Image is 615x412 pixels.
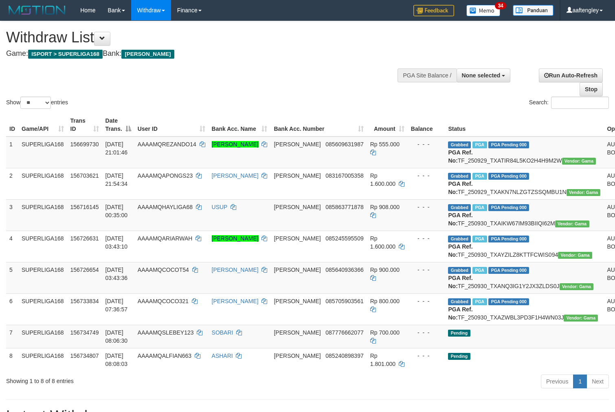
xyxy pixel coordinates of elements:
span: AAAAMQCOCOT54 [138,267,189,273]
span: Rp 1.600.000 [370,235,395,250]
b: PGA Ref. No: [448,212,472,227]
span: [DATE] 21:01:46 [105,141,128,156]
span: Grabbed [448,141,471,148]
span: PGA Pending [488,141,529,148]
span: Copy 085245595509 to clipboard [325,235,363,242]
td: SUPERLIGA168 [18,168,67,199]
span: Vendor URL: https://trx31.1velocity.biz [562,158,596,165]
td: 2 [6,168,18,199]
span: ISPORT > SUPERLIGA168 [28,50,103,59]
span: Rp 1.801.000 [370,353,395,367]
th: Bank Acc. Number: activate to sort column ascending [270,113,367,137]
span: 156716145 [70,204,99,210]
td: 3 [6,199,18,231]
span: Rp 555.000 [370,141,400,148]
span: 156733834 [70,298,99,304]
span: 34 [495,2,506,9]
td: 7 [6,325,18,348]
td: 4 [6,231,18,262]
th: Amount: activate to sort column ascending [367,113,408,137]
span: PGA Pending [488,298,529,305]
td: 1 [6,137,18,168]
b: PGA Ref. No: [448,275,472,289]
span: AAAAMQREZANDO14 [138,141,196,148]
span: [PERSON_NAME] [274,298,321,304]
span: 156703621 [70,172,99,179]
span: [PERSON_NAME] [274,172,321,179]
div: - - - [411,172,442,180]
span: Grabbed [448,173,471,180]
span: Grabbed [448,267,471,274]
td: 8 [6,348,18,371]
b: PGA Ref. No: [448,149,472,164]
span: Copy 085863771878 to clipboard [325,204,363,210]
td: TF_250929_TXATIR84L5KO2H4H9M2W [445,137,604,168]
span: AAAAMQHAYLIGA68 [138,204,193,210]
label: Show entries [6,97,68,109]
span: [PERSON_NAME] [274,141,321,148]
span: 156726654 [70,267,99,273]
td: TF_250930_TXAYZILZ8KTTFCWIS094 [445,231,604,262]
span: [PERSON_NAME] [274,235,321,242]
span: [PERSON_NAME] [274,329,321,336]
td: 5 [6,262,18,293]
a: USUP [212,204,228,210]
a: [PERSON_NAME] [212,267,259,273]
a: [PERSON_NAME] [212,298,259,304]
a: [PERSON_NAME] [212,172,259,179]
span: [DATE] 08:08:03 [105,353,128,367]
th: Trans ID: activate to sort column ascending [67,113,102,137]
span: PGA Pending [488,267,529,274]
span: AAAAMQARIARWAH [138,235,193,242]
div: - - - [411,140,442,148]
select: Showentries [20,97,51,109]
span: [PERSON_NAME] [274,267,321,273]
b: PGA Ref. No: [448,181,472,195]
a: Next [586,375,609,388]
th: Bank Acc. Name: activate to sort column ascending [209,113,271,137]
a: Previous [541,375,573,388]
a: Stop [580,82,603,96]
span: [DATE] 03:43:10 [105,235,128,250]
button: None selected [457,68,511,82]
a: [PERSON_NAME] [212,141,259,148]
span: 156734807 [70,353,99,359]
span: Copy 085240898397 to clipboard [325,353,363,359]
a: 1 [573,375,587,388]
span: 156699730 [70,141,99,148]
img: MOTION_logo.png [6,4,68,16]
span: [PERSON_NAME] [274,204,321,210]
th: Game/API: activate to sort column ascending [18,113,67,137]
span: Rp 700.000 [370,329,400,336]
th: ID [6,113,18,137]
th: Date Trans.: activate to sort column descending [102,113,134,137]
td: SUPERLIGA168 [18,348,67,371]
span: AAAAMQALFIAN663 [138,353,191,359]
span: [DATE] 03:43:36 [105,267,128,281]
a: Run Auto-Refresh [539,68,603,82]
a: SOBARI [212,329,233,336]
span: Marked by aafchhiseyha [472,173,487,180]
div: - - - [411,328,442,337]
span: PGA Pending [488,204,529,211]
span: PGA Pending [488,236,529,242]
span: [DATE] 00:35:00 [105,204,128,218]
span: AAAAMQCOCO321 [138,298,189,304]
span: PGA Pending [488,173,529,180]
span: Rp 908.000 [370,204,400,210]
span: Marked by aafchhiseyha [472,267,487,274]
span: [PERSON_NAME] [121,50,174,59]
span: None selected [462,72,501,79]
span: Rp 900.000 [370,267,400,273]
td: TF_250930_TXANQ3IG1Y2JX3ZLDS0J [445,262,604,293]
div: - - - [411,234,442,242]
span: Rp 1.600.000 [370,172,395,187]
span: Vendor URL: https://trx31.1velocity.biz [564,315,598,322]
span: Marked by aafchhiseyha [472,204,487,211]
span: Vendor URL: https://trx31.1velocity.biz [558,252,592,259]
a: ASHARI [212,353,233,359]
span: Copy 083167005358 to clipboard [325,172,363,179]
input: Search: [551,97,609,109]
b: PGA Ref. No: [448,306,472,321]
div: - - - [411,352,442,360]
